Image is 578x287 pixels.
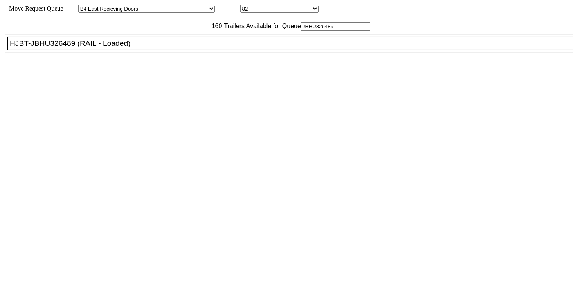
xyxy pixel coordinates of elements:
span: Location [216,5,239,12]
div: HJBT-JBHU326489 (RAIL - Loaded) [10,39,578,48]
input: Filter Available Trailers [301,22,370,31]
span: Area [65,5,77,12]
span: Trailers Available for Queue [222,23,301,29]
span: Move Request Queue [5,5,63,12]
span: 160 [208,23,222,29]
